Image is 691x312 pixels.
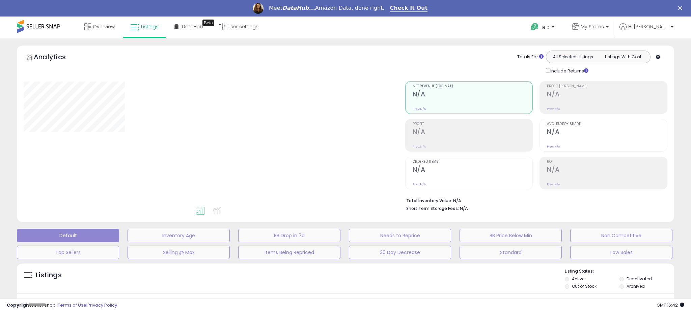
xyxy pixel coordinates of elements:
[128,229,230,242] button: Inventory Age
[406,196,663,204] li: N/A
[406,198,452,204] b: Total Inventory Value:
[460,229,562,242] button: BB Price Below Min
[93,23,115,30] span: Overview
[413,90,533,99] h2: N/A
[547,160,667,164] span: ROI
[541,24,550,30] span: Help
[413,160,533,164] span: Ordered Items
[238,229,340,242] button: BB Drop in 7d
[214,17,264,37] a: User settings
[460,246,562,259] button: Standard
[547,166,667,175] h2: N/A
[581,23,604,30] span: My Stores
[413,107,426,111] small: Prev: N/A
[530,23,539,31] i: Get Help
[548,53,598,61] button: All Selected Listings
[128,246,230,259] button: Selling @ Max
[269,5,385,11] div: Meet Amazon Data, done right.
[541,67,597,74] div: Include Returns
[202,20,214,26] div: Tooltip anchor
[406,206,459,211] b: Short Term Storage Fees:
[619,23,673,38] a: Hi [PERSON_NAME]
[567,17,614,38] a: My Stores
[182,23,203,30] span: DataHub
[570,229,672,242] button: Non Competitive
[390,5,428,12] a: Check It Out
[7,302,117,309] div: seller snap | |
[238,246,340,259] button: Items Being Repriced
[34,52,79,63] h5: Analytics
[413,182,426,186] small: Prev: N/A
[628,23,669,30] span: Hi [PERSON_NAME]
[17,246,119,259] button: Top Sellers
[547,107,560,111] small: Prev: N/A
[7,302,31,308] strong: Copyright
[413,128,533,137] h2: N/A
[547,85,667,88] span: Profit [PERSON_NAME]
[547,145,560,149] small: Prev: N/A
[413,85,533,88] span: Net Revenue (Exc. VAT)
[547,128,667,137] h2: N/A
[525,18,561,38] a: Help
[126,17,164,37] a: Listings
[547,122,667,126] span: Avg. Buybox Share
[570,246,672,259] button: Low Sales
[547,182,560,186] small: Prev: N/A
[282,5,315,11] i: DataHub...
[678,6,685,10] div: Close
[79,17,120,37] a: Overview
[517,54,544,60] div: Totals For
[141,23,159,30] span: Listings
[413,145,426,149] small: Prev: N/A
[169,17,208,37] a: DataHub
[17,229,119,242] button: Default
[460,205,468,212] span: N/A
[547,90,667,99] h2: N/A
[413,166,533,175] h2: N/A
[253,3,264,14] img: Profile image for Georgie
[349,246,451,259] button: 30 Day Decrease
[349,229,451,242] button: Needs to Reprice
[598,53,648,61] button: Listings With Cost
[413,122,533,126] span: Profit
